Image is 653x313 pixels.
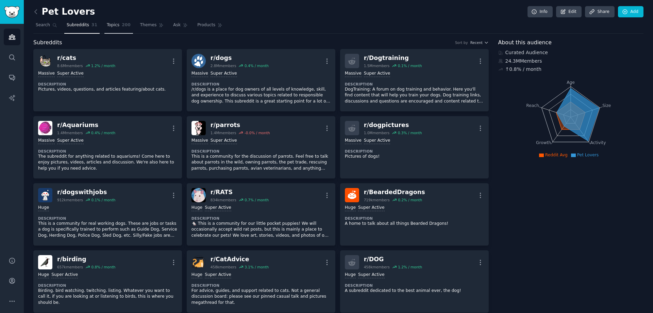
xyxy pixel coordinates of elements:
[577,153,599,157] span: Pet Lovers
[33,116,182,178] a: Aquariumsr/Aquariums1.4Mmembers0.4% / monthMassiveSuper ActiveDescriptionThe subreddit for anythi...
[211,188,269,197] div: r/ RATS
[57,265,83,269] div: 657k members
[345,272,356,278] div: Huge
[211,71,237,77] div: Super Active
[33,183,182,246] a: dogswithjobsr/dogswithjobs912kmembers0.1% / monthHugeDescriptionThis is a community for real work...
[171,20,190,34] a: Ask
[187,49,335,111] a: dogsr/dogs2.8Mmembers0.4% / monthMassiveSuper ActiveDescription/r/dogs is a place for dog owners ...
[191,221,331,239] p: 🐁 This is a community for our little pocket puppies! We will occasionally accept wild rat posts, ...
[38,216,177,221] dt: Description
[57,71,84,77] div: Super Active
[470,40,483,45] span: Recent
[38,121,52,135] img: Aquariums
[526,103,539,108] tspan: Reach
[345,216,484,221] dt: Description
[33,38,62,47] span: Subreddits
[91,63,115,68] div: 1.2 % / month
[567,80,575,85] tspan: Age
[211,265,236,269] div: 458k members
[211,54,269,62] div: r/ dogs
[57,255,115,264] div: r/ birding
[187,250,335,313] a: CatAdvicer/CatAdvice458kmembers3.1% / monthHugeSuper ActiveDescriptionFor advice, guides, and sup...
[33,6,95,17] h2: Pet Lovers
[91,22,97,28] span: 31
[191,82,331,87] dt: Description
[191,255,206,269] img: CatAdvice
[340,49,489,111] a: r/Dogtraining1.5Mmembers0.1% / monthMassiveSuper ActiveDescriptionDogTraining: A forum on dog tra...
[364,71,390,77] div: Super Active
[345,188,359,202] img: BeardedDragons
[33,49,182,111] a: catsr/cats8.6Mmembers1.2% / monthMassiveSuper ActiveDescriptionPictures, videos, questions, and a...
[398,265,422,269] div: 1.2 % / month
[57,198,83,202] div: 912k members
[528,6,553,18] a: Info
[590,140,606,145] tspan: Activity
[618,6,643,18] a: Add
[245,130,270,135] div: -0.0 % / month
[358,205,385,211] div: Super Active
[38,205,49,211] div: Huge
[38,283,177,288] dt: Description
[140,22,157,28] span: Themes
[187,116,335,178] a: parrotsr/parrots1.4Mmembers-0.0% / monthMassiveSuper ActiveDescriptionThis is a community for the...
[38,71,55,77] div: Massive
[211,255,269,264] div: r/ CatAdvice
[38,255,52,269] img: birding
[364,265,390,269] div: 458k members
[340,116,489,178] a: r/dogpictures1.0Mmembers0.3% / monthMassiveSuper ActiveDescriptionPictures of dogs!
[345,205,356,211] div: Huge
[205,272,231,278] div: Super Active
[545,153,568,157] span: Reddit Avg
[364,54,422,62] div: r/ Dogtraining
[498,49,644,56] div: Curated Audience
[398,130,422,135] div: 0.3 % / month
[4,6,20,18] img: GummySearch logo
[345,221,484,227] p: A home to talk about all things Bearded Dragons!
[364,255,422,264] div: r/ DOG
[398,198,422,202] div: 0.2 % / month
[398,63,422,68] div: 0.1 % / month
[64,20,100,34] a: Subreddits31
[57,54,115,62] div: r/ cats
[364,198,390,202] div: 719k members
[340,183,489,246] a: BeardedDragonsr/BeardedDragons719kmembers0.2% / monthHugeSuper ActiveDescriptionA home to talk ab...
[345,138,362,144] div: Massive
[191,87,331,105] p: /r/dogs is a place for dog owners of all levels of knowledge, skill, and experience to discuss va...
[197,22,215,28] span: Products
[38,154,177,172] p: The subreddit for anything related to aquariums! Come here to enjoy pictures, videos, articles an...
[104,20,133,34] a: Topics200
[38,272,49,278] div: Huge
[57,130,83,135] div: 1.4M members
[57,63,83,68] div: 8.6M members
[36,22,50,28] span: Search
[602,103,611,108] tspan: Size
[245,63,269,68] div: 0.4 % / month
[57,121,115,129] div: r/ Aquariums
[191,71,208,77] div: Massive
[91,198,115,202] div: 0.1 % / month
[67,22,89,28] span: Subreddits
[191,154,331,172] p: This is a community for the discussion of parrots. Feel free to talk about parrots in the wild, o...
[122,22,131,28] span: 200
[57,188,115,197] div: r/ dogswithjobs
[191,138,208,144] div: Massive
[345,82,484,87] dt: Description
[38,149,177,154] dt: Description
[191,188,206,202] img: RATS
[211,121,270,129] div: r/ parrots
[498,58,644,65] div: 24.3M Members
[191,54,206,68] img: dogs
[138,20,166,34] a: Themes
[107,22,119,28] span: Topics
[38,288,177,306] p: Birding. bird watching. twitching. listing. Whatever you want to call it, if you are looking at o...
[470,40,489,45] button: Recent
[364,63,390,68] div: 1.5M members
[191,288,331,306] p: For advice, guides, and support related to cats. Not a general discussion board: please see our p...
[38,82,177,87] dt: Description
[191,205,202,211] div: Huge
[195,20,225,34] a: Products
[505,66,541,73] div: ↑ 0.8 % / month
[364,188,425,197] div: r/ BeardedDragons
[191,216,331,221] dt: Description
[51,272,78,278] div: Super Active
